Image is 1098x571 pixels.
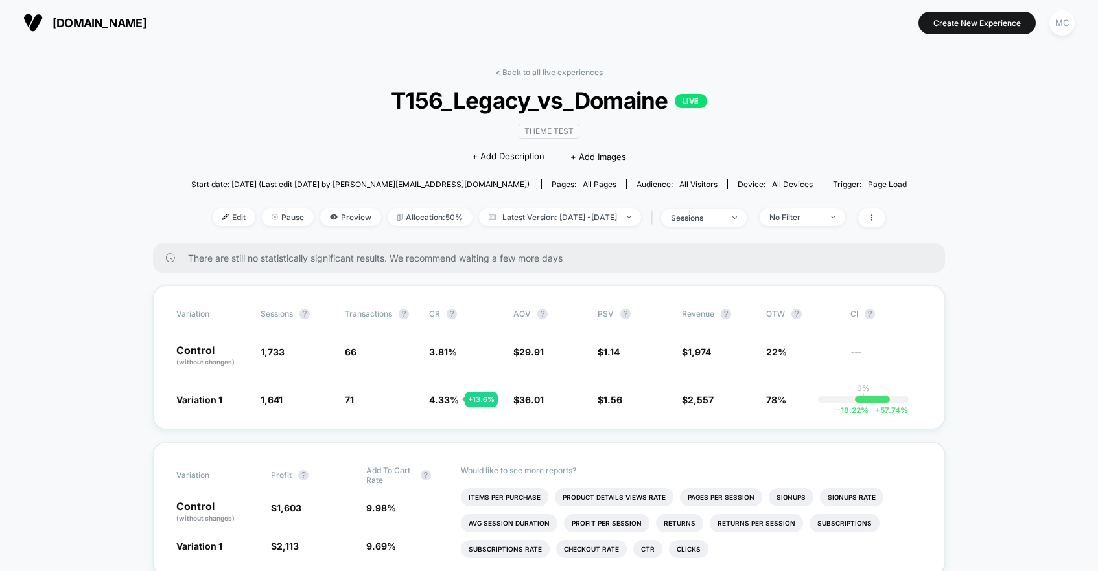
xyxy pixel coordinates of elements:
span: AOV [513,309,531,319]
span: 66 [345,346,356,357]
span: 36.01 [519,394,544,405]
button: ? [791,309,802,319]
span: 1.14 [603,346,620,357]
button: ? [620,309,631,319]
span: 57.74 % [869,405,908,415]
span: CI [850,309,922,319]
span: Variation 1 [176,394,222,405]
li: Clicks [669,540,708,558]
span: (without changes) [176,358,235,366]
span: Pause [262,208,314,226]
span: Device: [727,179,823,189]
div: sessions [671,213,723,223]
span: 1,603 [277,502,301,513]
li: Signups Rate [820,488,883,506]
div: + 13.6 % [465,392,498,407]
span: CR [429,309,440,319]
div: Audience: [637,179,718,189]
button: ? [421,470,431,480]
span: -18.22 % [837,405,869,415]
span: 1.56 [603,394,622,405]
span: 1,733 [261,346,285,357]
span: Allocation: 50% [388,208,473,226]
span: $ [513,394,544,405]
span: Theme Test [519,124,579,139]
button: ? [298,470,309,480]
div: Pages: [552,179,616,189]
button: ? [537,309,548,319]
span: Latest Version: [DATE] - [DATE] [479,208,641,226]
span: Profit [271,470,292,480]
p: Would like to see more reports? [461,465,922,475]
span: [DOMAIN_NAME] [53,16,146,30]
button: [DOMAIN_NAME] [19,12,150,33]
span: 22% [766,346,787,357]
button: MC [1045,10,1079,36]
button: ? [399,309,409,319]
a: < Back to all live experiences [495,67,603,77]
button: ? [447,309,457,319]
span: Sessions [261,309,293,319]
span: 1,974 [688,346,711,357]
span: --- [850,348,922,367]
span: 2,557 [688,394,714,405]
span: Variation [176,309,248,319]
span: 3.81 % [429,346,457,357]
span: | [648,208,661,227]
span: $ [271,541,299,552]
span: + Add Images [570,151,626,162]
li: Ctr [633,540,662,558]
span: $ [682,346,711,357]
img: rebalance [397,214,403,221]
span: + [875,405,880,415]
span: $ [513,346,544,357]
li: Signups [769,488,813,506]
li: Returns [656,514,703,532]
img: end [831,216,835,218]
li: Returns Per Session [710,514,803,532]
span: Page Load [868,179,907,189]
span: $ [598,394,622,405]
span: all pages [583,179,616,189]
span: T156_Legacy_vs_Domaine [227,87,870,114]
span: All Visitors [679,179,718,189]
span: 29.91 [519,346,544,357]
li: Subscriptions [810,514,880,532]
p: 0% [857,383,870,393]
p: LIVE [675,94,707,108]
span: $ [598,346,620,357]
img: edit [222,214,229,220]
span: all devices [772,179,813,189]
li: Profit Per Session [564,514,649,532]
span: Start date: [DATE] (Last edit [DATE] by [PERSON_NAME][EMAIL_ADDRESS][DOMAIN_NAME]) [191,179,530,189]
span: Variation 1 [176,541,222,552]
span: Transactions [345,309,392,319]
span: + Add Description [472,150,544,163]
span: 9.69 % [366,541,396,552]
span: There are still no statistically significant results. We recommend waiting a few more days [188,252,919,263]
span: 9.98 % [366,502,396,513]
span: (without changes) [176,514,235,522]
button: ? [299,309,310,319]
span: Add To Cart Rate [366,465,414,485]
p: | [862,393,865,403]
img: calendar [489,214,496,220]
img: end [272,214,278,220]
span: $ [271,502,301,513]
p: Control [176,345,248,367]
span: Edit [213,208,255,226]
button: Create New Experience [918,12,1036,34]
li: Checkout Rate [556,540,627,558]
span: 71 [345,394,354,405]
span: OTW [766,309,837,319]
img: end [732,216,737,219]
li: Avg Session Duration [461,514,557,532]
img: end [627,216,631,218]
span: 4.33 % [429,394,459,405]
span: Preview [320,208,381,226]
span: Revenue [682,309,714,319]
p: Control [176,501,258,523]
li: Items Per Purchase [461,488,548,506]
div: MC [1049,10,1075,36]
span: 2,113 [277,541,299,552]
